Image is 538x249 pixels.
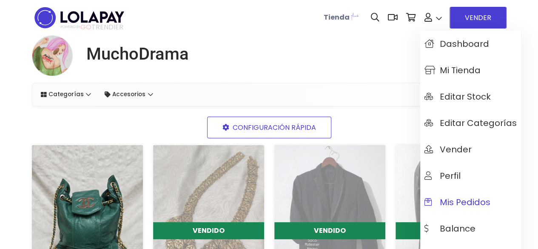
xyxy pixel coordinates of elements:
[424,118,517,128] span: Editar Categorías
[424,197,490,207] span: Mis pedidos
[350,11,360,21] img: Lolapay Plus
[420,189,521,215] a: Mis pedidos
[80,44,189,64] a: MuchoDrama
[274,222,385,239] div: VENDIDO
[420,31,521,57] a: Dashboard
[420,163,521,189] a: Perfil
[424,39,489,49] span: Dashboard
[450,7,507,29] a: VENDER
[324,12,350,22] b: Tienda
[32,4,127,31] img: logo
[420,136,521,163] a: Vender
[424,145,472,154] span: Vender
[86,44,189,64] h1: MuchoDrama
[424,66,481,75] span: Mi tienda
[424,92,491,101] span: Editar Stock
[80,22,91,32] span: GO
[396,222,507,239] div: VENDIDO
[420,57,521,83] a: Mi tienda
[61,23,123,31] span: TRENDIER
[420,83,521,110] a: Editar Stock
[420,215,521,242] a: Balance
[61,25,80,29] span: POWERED BY
[424,171,461,180] span: Perfil
[207,117,331,138] a: CONFIGURACIÓN RÁPIDA
[424,224,475,233] span: Balance
[100,87,158,102] a: Accesorios
[153,222,264,239] div: VENDIDO
[420,110,521,136] a: Editar Categorías
[36,87,97,102] a: Categorías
